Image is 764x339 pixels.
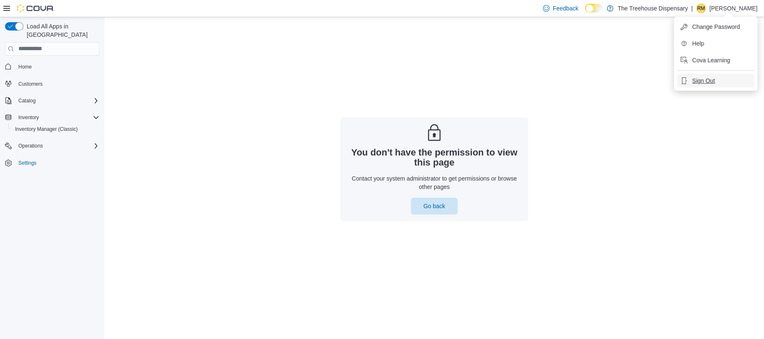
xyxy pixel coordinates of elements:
[15,96,99,106] span: Catalog
[18,143,43,149] span: Operations
[692,39,704,48] span: Help
[696,3,706,13] div: Rudolph Molina
[18,64,32,70] span: Home
[15,96,39,106] button: Catalog
[2,78,103,90] button: Customers
[2,61,103,73] button: Home
[2,140,103,152] button: Operations
[18,114,39,121] span: Inventory
[691,3,693,13] p: |
[677,20,754,33] button: Change Password
[2,112,103,123] button: Inventory
[423,202,445,210] span: Go back
[18,97,35,104] span: Catalog
[5,57,99,191] nav: Complex example
[15,158,40,168] a: Settings
[15,62,35,72] a: Home
[692,76,715,85] span: Sign Out
[2,95,103,107] button: Catalog
[12,124,99,134] span: Inventory Manager (Classic)
[347,148,521,168] h3: You don't have the permission to view this page
[411,198,458,214] button: Go back
[15,158,99,168] span: Settings
[347,174,521,191] p: Contact your system administrator to get permissions or browse other pages
[585,4,602,13] input: Dark Mode
[15,61,99,72] span: Home
[553,4,578,13] span: Feedback
[2,157,103,169] button: Settings
[692,23,740,31] span: Change Password
[12,124,81,134] a: Inventory Manager (Classic)
[15,112,42,122] button: Inventory
[15,112,99,122] span: Inventory
[692,56,730,64] span: Cova Learning
[709,3,757,13] p: [PERSON_NAME]
[677,54,754,67] button: Cova Learning
[23,22,99,39] span: Load All Apps in [GEOGRAPHIC_DATA]
[18,160,36,166] span: Settings
[677,37,754,50] button: Help
[17,4,54,13] img: Cova
[617,3,688,13] p: The Treehouse Dispensary
[18,81,43,87] span: Customers
[677,74,754,87] button: Sign Out
[15,79,99,89] span: Customers
[697,3,705,13] span: RM
[15,141,99,151] span: Operations
[8,123,103,135] button: Inventory Manager (Classic)
[15,79,46,89] a: Customers
[15,126,78,133] span: Inventory Manager (Classic)
[15,141,46,151] button: Operations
